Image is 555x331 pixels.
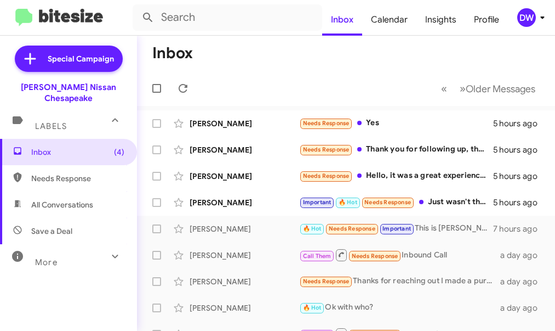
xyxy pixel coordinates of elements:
[339,199,357,206] span: 🔥 Hot
[299,143,493,156] div: Thank you for following up, the whole buying process from start to finish went great.
[434,77,454,100] button: Previous
[493,144,546,155] div: 5 hours ago
[31,199,93,210] span: All Conversations
[500,250,546,261] div: a day ago
[299,170,493,182] div: Hello, it was a great experience. I want to pay off a few more bills in the next few months befor...
[299,222,493,235] div: This is [PERSON_NAME] I will be there at 2pm
[493,171,546,182] div: 5 hours ago
[299,117,493,130] div: Yes
[508,8,543,27] button: DW
[303,146,350,153] span: Needs Response
[465,4,508,36] a: Profile
[190,171,299,182] div: [PERSON_NAME]
[303,172,350,179] span: Needs Response
[299,248,500,262] div: Inbound Call
[500,302,546,313] div: a day ago
[362,4,416,36] a: Calendar
[441,82,447,96] span: «
[190,276,299,287] div: [PERSON_NAME]
[517,8,536,27] div: DW
[35,121,67,131] span: Labels
[303,304,322,311] span: 🔥 Hot
[48,53,114,64] span: Special Campaign
[303,225,322,232] span: 🔥 Hot
[303,120,350,127] span: Needs Response
[416,4,465,36] a: Insights
[190,250,299,261] div: [PERSON_NAME]
[329,225,375,232] span: Needs Response
[322,4,362,36] a: Inbox
[152,44,193,62] h1: Inbox
[460,82,466,96] span: »
[190,223,299,234] div: [PERSON_NAME]
[352,253,398,260] span: Needs Response
[299,301,500,314] div: Ok with who?
[303,199,331,206] span: Important
[299,275,500,288] div: Thanks for reaching out I made a purchase [DATE]
[493,197,546,208] div: 5 hours ago
[190,197,299,208] div: [PERSON_NAME]
[133,4,322,31] input: Search
[190,144,299,155] div: [PERSON_NAME]
[382,225,411,232] span: Important
[493,223,546,234] div: 7 hours ago
[35,257,58,267] span: More
[466,83,535,95] span: Older Messages
[190,118,299,129] div: [PERSON_NAME]
[435,77,542,100] nav: Page navigation example
[114,147,124,158] span: (4)
[303,278,350,285] span: Needs Response
[31,173,124,184] span: Needs Response
[15,46,123,72] a: Special Campaign
[364,199,411,206] span: Needs Response
[31,226,72,237] span: Save a Deal
[31,147,124,158] span: Inbox
[493,118,546,129] div: 5 hours ago
[500,276,546,287] div: a day ago
[299,196,493,209] div: Just wasn't the right car for me but my experience with [PERSON_NAME] was great!
[190,302,299,313] div: [PERSON_NAME]
[453,77,542,100] button: Next
[303,253,331,260] span: Call Them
